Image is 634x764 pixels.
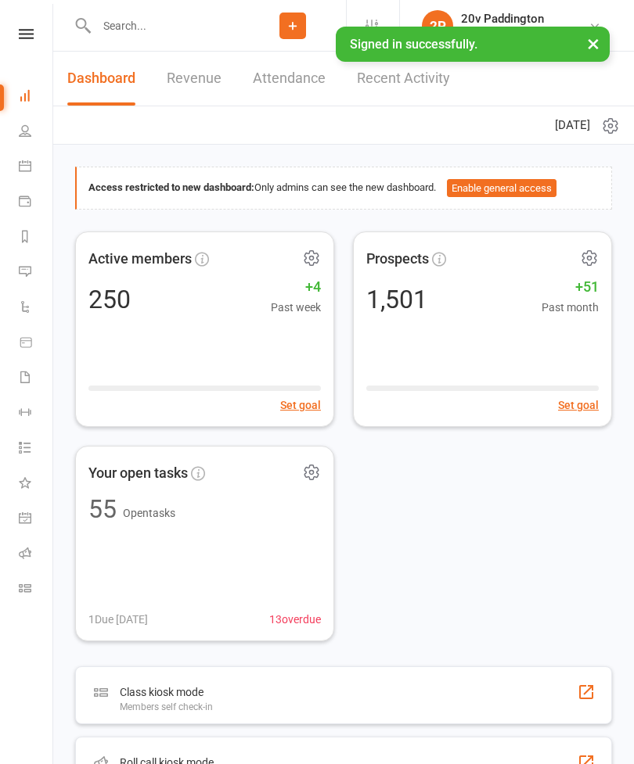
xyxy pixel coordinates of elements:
[447,179,557,198] button: Enable general access
[271,299,321,316] span: Past week
[19,80,54,115] a: Dashboard
[461,12,544,26] div: 20v Paddington
[542,276,599,299] span: +51
[542,299,599,316] span: Past month
[350,37,477,52] span: Signed in successfully.
[271,276,321,299] span: +4
[120,701,213,712] div: Members self check-in
[88,462,188,485] span: Your open tasks
[19,467,54,502] a: What's New
[88,497,117,522] div: 55
[123,507,175,519] span: Open tasks
[19,221,54,256] a: Reports
[422,10,453,41] div: 2P
[88,179,600,198] div: Only admins can see the new dashboard.
[555,116,590,135] span: [DATE]
[280,396,321,414] button: Set goal
[167,52,222,106] a: Revenue
[558,396,599,414] button: Set goal
[461,26,544,40] div: 20v Paddington
[88,611,148,628] span: 1 Due [DATE]
[253,52,326,106] a: Attendance
[366,248,429,271] span: Prospects
[19,185,54,221] a: Payments
[120,683,213,701] div: Class kiosk mode
[88,248,192,271] span: Active members
[366,287,427,312] div: 1,501
[579,27,607,60] button: ×
[269,611,321,628] span: 13 overdue
[19,502,54,537] a: General attendance kiosk mode
[357,52,450,106] a: Recent Activity
[19,326,54,361] a: Product Sales
[19,572,54,608] a: Class kiosk mode
[19,537,54,572] a: Roll call kiosk mode
[19,115,54,150] a: People
[19,150,54,185] a: Calendar
[88,181,254,193] strong: Access restricted to new dashboard:
[92,15,240,37] input: Search...
[88,287,131,312] div: 250
[67,52,135,106] a: Dashboard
